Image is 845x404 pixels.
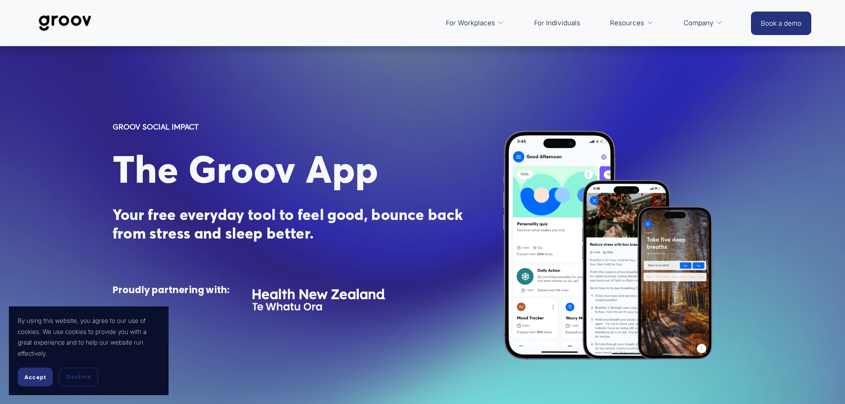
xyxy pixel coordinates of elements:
[34,8,96,38] img: Groov | Workplace Science Platform | Unlock Performance | Drive Results
[66,373,91,381] span: Decline
[441,12,509,34] a: folder dropdown
[24,374,46,380] span: Accept
[751,12,811,35] a: Book a demo
[530,12,585,34] a: For Individuals
[18,315,160,359] p: By using this website, you agree to our use of cookies. We use cookies to provide you with a grea...
[9,306,169,395] section: Cookie banner
[610,17,644,29] span: Resources
[59,368,98,386] button: Decline
[113,122,199,131] strong: GROOV SOCIAL IMPACT
[605,12,658,34] a: folder dropdown
[684,17,714,29] span: Company
[679,12,727,34] a: folder dropdown
[113,284,230,296] strong: Proudly partnering with:
[113,205,467,243] strong: Your free everyday tool to feel good, bounce back from stress and sleep better.
[18,368,53,386] button: Accept
[446,17,495,29] span: For Workplaces
[113,146,378,192] span: The Groov App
